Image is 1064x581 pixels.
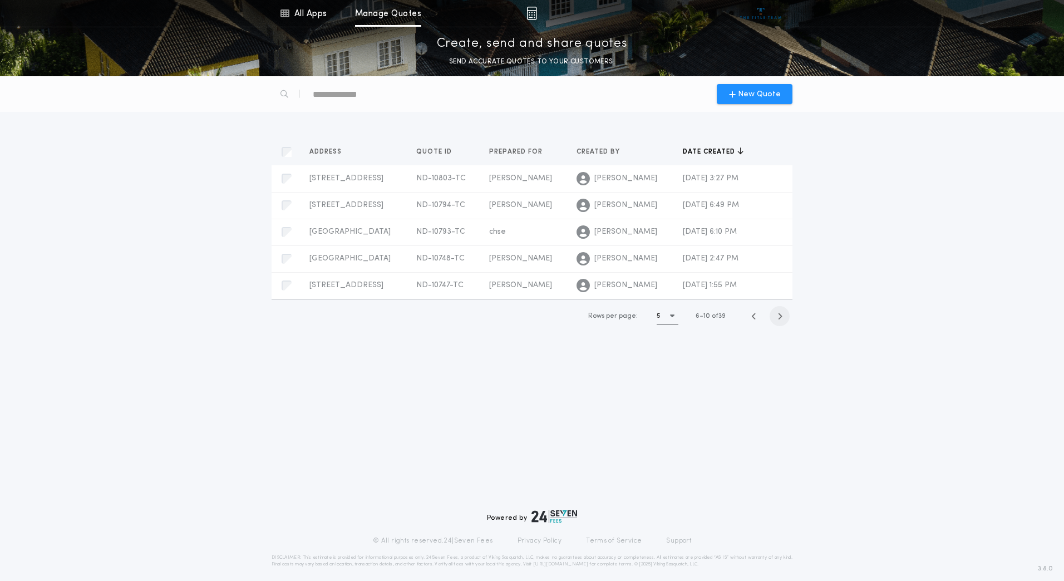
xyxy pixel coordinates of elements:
[594,173,657,184] span: [PERSON_NAME]
[666,536,691,545] a: Support
[309,254,391,263] span: [GEOGRAPHIC_DATA]
[683,146,743,157] button: Date created
[487,510,577,523] div: Powered by
[717,84,792,104] button: New Quote
[489,174,552,183] span: [PERSON_NAME]
[712,311,726,321] span: of 39
[683,147,737,156] span: Date created
[683,228,737,236] span: [DATE] 6:10 PM
[416,201,465,209] span: ND-10794-TC
[531,510,577,523] img: logo
[373,536,493,545] p: © All rights reserved. 24|Seven Fees
[416,228,465,236] span: ND-10793-TC
[577,146,628,157] button: Created by
[489,147,545,156] span: Prepared for
[309,281,383,289] span: [STREET_ADDRESS]
[657,311,661,322] h1: 5
[272,554,792,568] p: DISCLAIMER: This estimate is provided for informational purposes only. 24|Seven Fees, a product o...
[416,254,465,263] span: ND-10748-TC
[437,35,628,53] p: Create, send and share quotes
[657,307,678,325] button: 5
[533,562,588,567] a: [URL][DOMAIN_NAME]
[703,313,710,319] span: 10
[309,228,391,236] span: [GEOGRAPHIC_DATA]
[489,254,552,263] span: [PERSON_NAME]
[586,536,642,545] a: Terms of Service
[416,174,466,183] span: ND-10803-TC
[309,147,344,156] span: Address
[309,174,383,183] span: [STREET_ADDRESS]
[577,147,622,156] span: Created by
[683,281,737,289] span: [DATE] 1:55 PM
[594,227,657,238] span: [PERSON_NAME]
[1038,564,1053,574] span: 3.8.0
[449,56,615,67] p: SEND ACCURATE QUOTES TO YOUR CUSTOMERS.
[738,88,781,100] span: New Quote
[594,280,657,291] span: [PERSON_NAME]
[489,201,552,209] span: [PERSON_NAME]
[696,313,700,319] span: 6
[416,147,454,156] span: Quote ID
[309,146,350,157] button: Address
[416,146,460,157] button: Quote ID
[683,254,738,263] span: [DATE] 2:47 PM
[594,200,657,211] span: [PERSON_NAME]
[416,281,464,289] span: ND-10747-TC
[309,201,383,209] span: [STREET_ADDRESS]
[489,228,506,236] span: chse
[518,536,562,545] a: Privacy Policy
[594,253,657,264] span: [PERSON_NAME]
[740,8,782,19] img: vs-icon
[489,281,552,289] span: [PERSON_NAME]
[683,201,739,209] span: [DATE] 6:49 PM
[683,174,738,183] span: [DATE] 3:27 PM
[526,7,537,20] img: img
[588,313,638,319] span: Rows per page:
